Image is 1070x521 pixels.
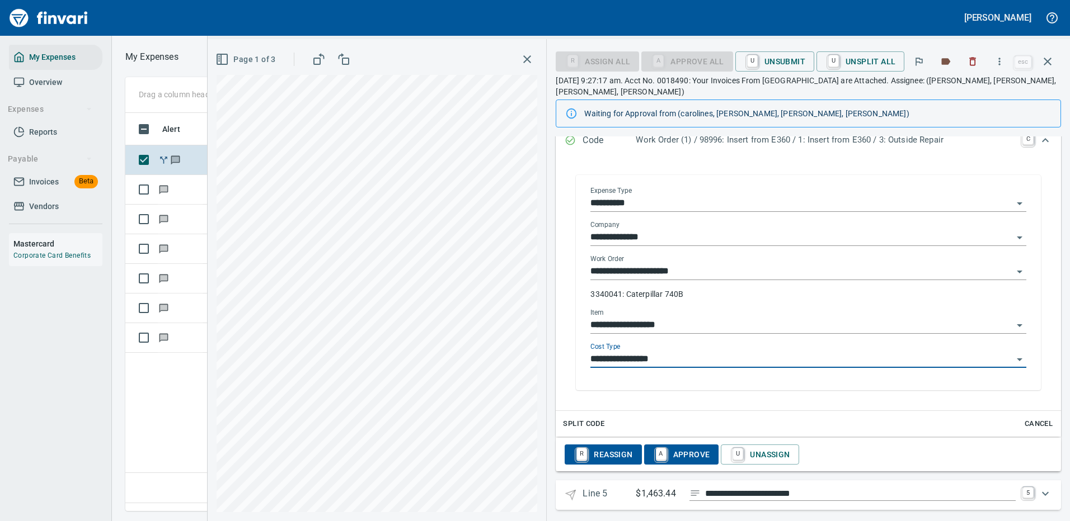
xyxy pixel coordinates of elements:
nav: breadcrumb [125,50,179,64]
div: Cost Type required [641,56,733,65]
button: UUnsplit All [816,51,904,72]
button: Page 1 of 3 [213,49,280,70]
button: Open [1012,264,1027,280]
p: Drag a column heading here to group the table [139,89,303,100]
span: Close invoice [1012,48,1061,75]
span: Expenses [8,102,92,116]
button: More [987,49,1012,74]
div: Expand [556,159,1061,437]
button: AApprove [644,444,719,465]
span: Alert [162,122,180,136]
span: Reports [29,125,57,139]
span: Has messages [158,186,170,193]
span: Beta [74,175,98,188]
p: My Expenses [125,50,179,64]
button: Open [1012,318,1027,333]
a: InvoicesBeta [9,169,102,195]
td: [DATE] [203,293,259,323]
a: U [828,55,839,67]
button: Split Code [560,415,607,433]
span: Unsubmit [744,52,805,71]
span: Alert [162,122,195,136]
p: [DATE] 9:27:17 am. Acct No. 0018490: Your Invoices From [GEOGRAPHIC_DATA] are Attached. Assignee:... [556,75,1061,97]
h5: [PERSON_NAME] [964,12,1031,23]
button: Open [1012,230,1027,245]
button: [PERSON_NAME] [961,9,1034,26]
a: A [656,448,667,460]
td: [DATE] [203,323,259,353]
button: UUnassign [721,444,799,465]
a: Corporate Card Benefits [13,252,91,259]
button: Expenses [3,99,97,120]
span: Has messages [158,304,170,311]
div: Waiting for Approval from (carolines, [PERSON_NAME], [PERSON_NAME], [PERSON_NAME]) [584,103,1052,124]
a: 5 [1022,487,1034,498]
span: Invoices [29,175,59,189]
span: Overview [29,75,62,89]
span: Reassign [574,445,632,464]
span: Payable [8,152,92,166]
a: Reports [9,120,102,145]
button: Open [1012,352,1027,367]
div: Expand [556,122,1061,159]
button: RReassign [565,444,641,465]
td: [DATE] [203,264,259,293]
span: Has messages [158,334,170,341]
p: $1,463.44 [636,487,681,501]
a: U [747,55,758,67]
label: Expense Type [590,187,632,194]
label: Cost Type [590,343,621,350]
span: Has messages [158,274,170,282]
span: Vendors [29,200,59,214]
a: R [576,448,587,460]
span: Page 1 of 3 [218,53,275,67]
label: Work Order [590,255,624,262]
td: [DATE] [203,175,259,205]
span: Has messages [158,215,170,222]
button: Payable [3,149,97,169]
button: Discard [960,49,985,74]
span: Split Code [563,418,604,430]
p: Work Order (1) / 98996: Insert from E360 / 1: Insert from E360 / 3: Outside Repair [636,134,1016,146]
td: [DATE] [203,205,259,234]
span: My Expenses [29,50,76,64]
a: esc [1015,56,1031,68]
a: My Expenses [9,45,102,70]
a: C [1022,134,1034,145]
button: Labels [933,49,958,74]
label: Item [590,309,604,316]
span: Approve [653,445,710,464]
p: Line 5 [583,487,636,503]
p: Code [583,134,636,148]
a: U [733,448,743,460]
div: Expand [556,438,1061,471]
h6: Mastercard [13,238,102,250]
span: Cancel [1024,418,1054,430]
span: Unsplit All [825,52,895,71]
div: Assign All [556,56,639,65]
div: Expand [556,480,1061,510]
button: Cancel [1021,415,1057,433]
a: Vendors [9,194,102,219]
td: [DATE] [203,234,259,264]
label: Company [590,221,620,228]
img: Finvari [7,4,91,31]
span: Unassign [730,445,790,464]
a: Overview [9,70,102,95]
span: Split transaction [158,156,170,163]
td: [DATE] [203,145,259,175]
button: Open [1012,196,1027,211]
span: Has messages [158,245,170,252]
p: 3340041: Caterpillar 740B [590,288,1026,300]
button: Flag [907,49,931,74]
button: UUnsubmit [735,51,814,72]
span: Has messages [170,156,181,163]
